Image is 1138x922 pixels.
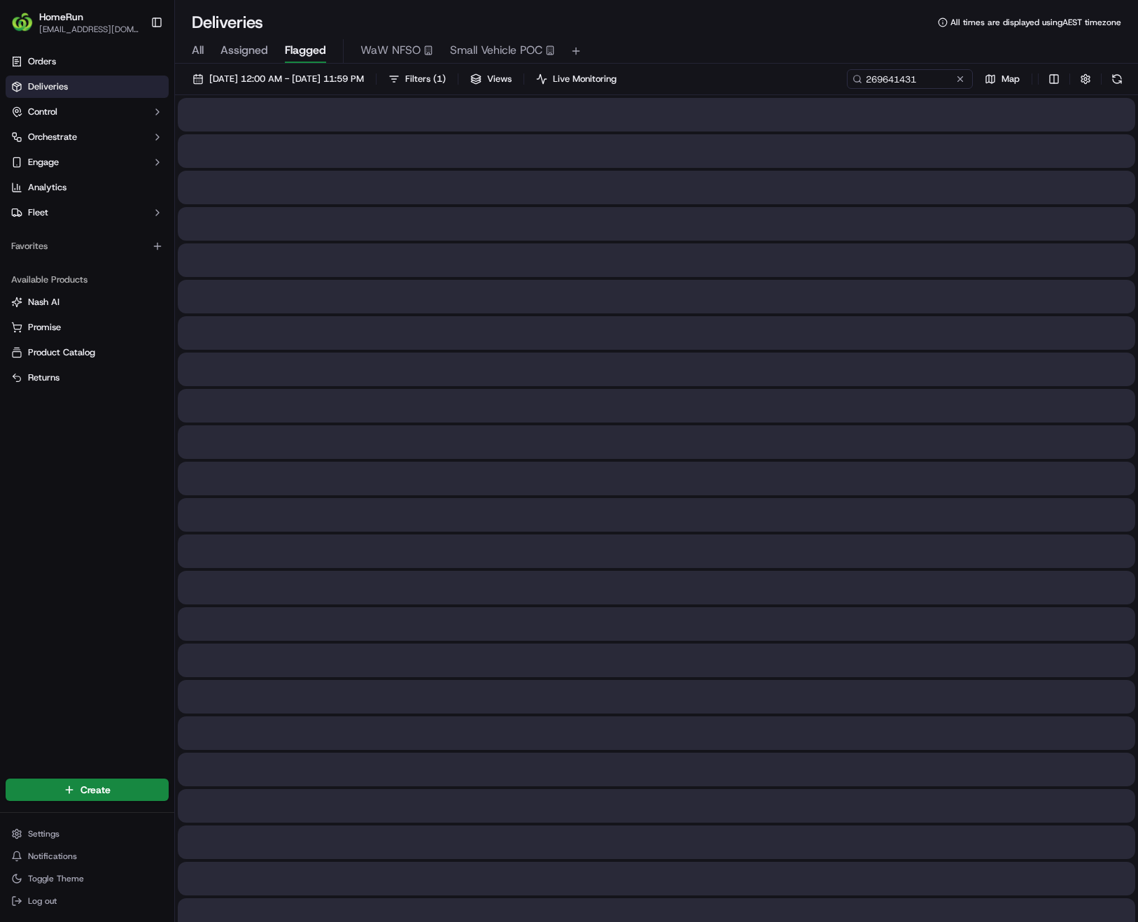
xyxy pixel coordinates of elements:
input: Type to search [847,69,973,89]
span: Deliveries [28,80,68,93]
a: Orders [6,50,169,73]
span: Create [80,783,111,797]
a: Deliveries [6,76,169,98]
h1: Deliveries [192,11,263,34]
button: [DATE] 12:00 AM - [DATE] 11:59 PM [186,69,370,89]
img: HomeRun [11,11,34,34]
button: Toggle Theme [6,869,169,888]
span: Notifications [28,851,77,862]
span: Views [487,73,512,85]
span: All [192,42,204,59]
button: Product Catalog [6,341,169,364]
button: Control [6,101,169,123]
a: Returns [11,371,163,384]
button: Fleet [6,201,169,224]
span: Orders [28,55,56,68]
span: Filters [405,73,446,85]
span: WaW NFSO [360,42,421,59]
button: HomeRun [39,10,83,24]
span: [DATE] 12:00 AM - [DATE] 11:59 PM [209,73,364,85]
span: Engage [28,156,59,169]
a: Nash AI [11,296,163,308]
button: Filters(1) [382,69,452,89]
button: Nash AI [6,291,169,313]
span: All times are displayed using AEST timezone [950,17,1121,28]
span: Map [1002,73,1020,85]
button: Promise [6,316,169,339]
div: Favorites [6,235,169,257]
a: Analytics [6,176,169,199]
button: HomeRunHomeRun[EMAIL_ADDRESS][DOMAIN_NAME] [6,6,145,39]
span: ( 1 ) [433,73,446,85]
span: Product Catalog [28,346,95,359]
span: Settings [28,828,59,839]
span: Live Monitoring [553,73,617,85]
button: Refresh [1107,69,1127,89]
span: Toggle Theme [28,873,84,884]
span: Flagged [285,42,326,59]
a: Product Catalog [11,346,163,359]
button: Engage [6,151,169,173]
button: Create [6,779,169,801]
span: Log out [28,895,57,907]
span: Control [28,106,57,118]
a: Promise [11,321,163,334]
span: Small Vehicle POC [450,42,542,59]
span: Promise [28,321,61,334]
span: Nash AI [28,296,59,308]
button: Returns [6,367,169,389]
span: Orchestrate [28,131,77,143]
button: Map [978,69,1026,89]
button: Views [464,69,518,89]
div: Available Products [6,269,169,291]
button: [EMAIL_ADDRESS][DOMAIN_NAME] [39,24,139,35]
button: Settings [6,824,169,844]
span: Fleet [28,206,48,219]
span: Assigned [220,42,268,59]
span: Analytics [28,181,66,194]
span: Returns [28,371,59,384]
button: Orchestrate [6,126,169,148]
button: Notifications [6,846,169,866]
button: Log out [6,891,169,911]
button: Live Monitoring [530,69,623,89]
